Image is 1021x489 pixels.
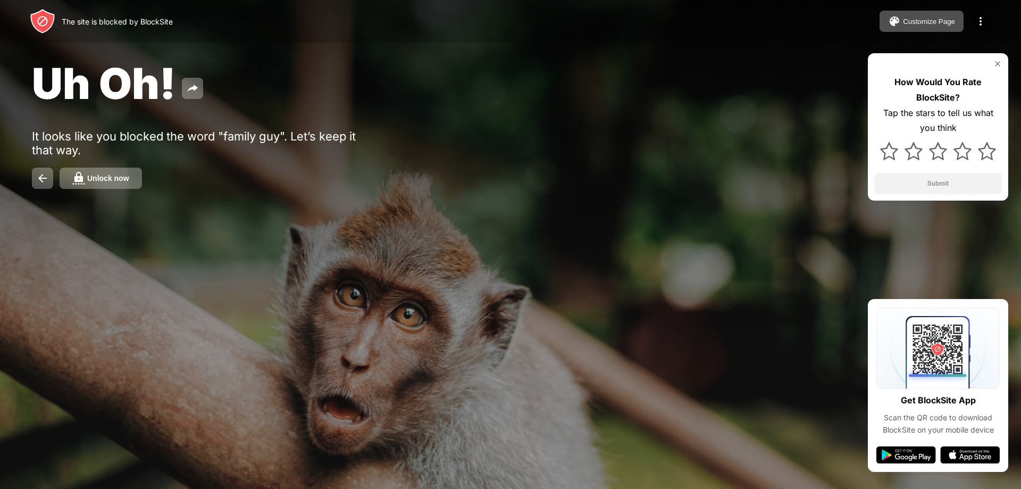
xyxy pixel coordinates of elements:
[60,168,142,189] button: Unlock now
[62,17,173,26] div: The site is blocked by BlockSite
[874,105,1002,136] div: Tap the stars to tell us what you think
[929,142,947,160] img: star.svg
[993,60,1002,68] img: rate-us-close.svg
[30,9,55,34] img: header-logo.svg
[876,308,1000,388] img: qrcode.svg
[186,82,199,95] img: share.svg
[874,173,1002,194] button: Submit
[953,142,972,160] img: star.svg
[978,142,996,160] img: star.svg
[880,142,898,160] img: star.svg
[888,15,901,28] img: pallet.svg
[905,142,923,160] img: star.svg
[903,18,955,26] div: Customize Page
[87,174,129,183] div: Unlock now
[876,446,936,463] img: google-play.svg
[36,172,49,185] img: back.svg
[880,11,964,32] button: Customize Page
[72,172,85,185] img: password.svg
[32,129,361,157] div: It looks like you blocked the word "family guy". Let’s keep it that way.
[874,74,1002,105] div: How Would You Rate BlockSite?
[974,15,987,28] img: menu-icon.svg
[876,412,1000,436] div: Scan the QR code to download BlockSite on your mobile device
[32,57,175,109] span: Uh Oh!
[901,393,976,408] div: Get BlockSite App
[940,446,1000,463] img: app-store.svg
